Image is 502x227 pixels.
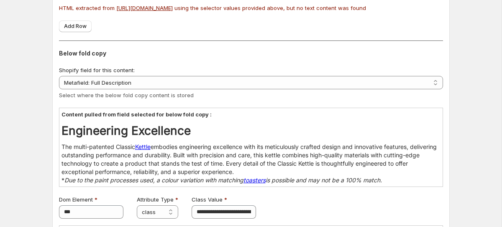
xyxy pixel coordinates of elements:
span: Dom Element [59,196,93,203]
h3: Below fold copy [59,49,443,58]
span: Shopify field for this content: [59,67,135,73]
a: toasters [243,177,266,184]
span: Class Value [192,196,223,203]
a: Kettle [135,143,151,150]
a: [URL][DOMAIN_NAME] [116,5,173,11]
p: HTML extracted from using the selector values provided above, but no text content was found [59,4,366,12]
p: The multi-patented Classic embodies engineering excellence with its meticulously crafted design a... [61,143,441,176]
span: Attribute Type [137,196,174,203]
em: is possible and may not be a 100% match. [266,177,382,184]
em: Due to the paint processes used, a colour variation with matching [64,177,243,184]
span: Add Row [64,23,87,30]
span: Select where the below fold copy content is stored [59,92,194,98]
h1: Engineering Excellence [61,126,441,135]
button: Add Row [59,20,92,32]
p: Content pulled from field selected for below fold copy : [61,110,441,119]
